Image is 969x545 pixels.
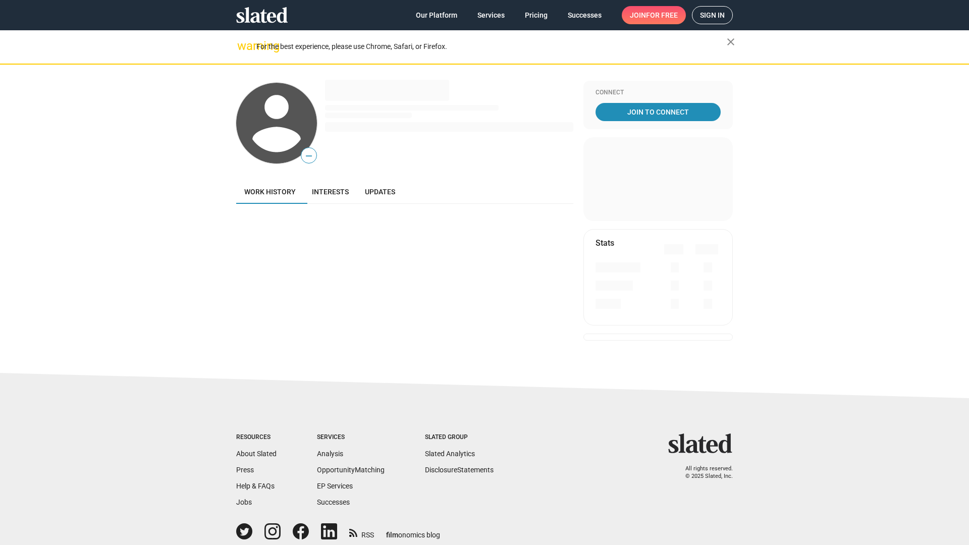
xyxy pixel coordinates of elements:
a: Successes [317,498,350,506]
span: — [301,149,316,162]
a: Jobs [236,498,252,506]
div: Resources [236,433,277,442]
a: Joinfor free [622,6,686,24]
a: OpportunityMatching [317,466,385,474]
a: DisclosureStatements [425,466,494,474]
span: Sign in [700,7,725,24]
a: Work history [236,180,304,204]
p: All rights reserved. © 2025 Slated, Inc. [675,465,733,480]
span: Pricing [525,6,548,24]
a: Successes [560,6,610,24]
div: For the best experience, please use Chrome, Safari, or Firefox. [256,40,727,53]
span: Updates [365,188,395,196]
a: Join To Connect [596,103,721,121]
span: Services [477,6,505,24]
a: About Slated [236,450,277,458]
a: Updates [357,180,403,204]
div: Connect [596,89,721,97]
mat-icon: warning [237,40,249,52]
a: Our Platform [408,6,465,24]
a: Services [469,6,513,24]
a: Interests [304,180,357,204]
span: Interests [312,188,349,196]
span: Successes [568,6,602,24]
a: Press [236,466,254,474]
div: Slated Group [425,433,494,442]
a: RSS [349,524,374,540]
span: film [386,531,398,539]
span: Work history [244,188,296,196]
span: for free [646,6,678,24]
a: Sign in [692,6,733,24]
div: Services [317,433,385,442]
span: Our Platform [416,6,457,24]
a: Analysis [317,450,343,458]
a: filmonomics blog [386,522,440,540]
a: Pricing [517,6,556,24]
a: Help & FAQs [236,482,275,490]
mat-icon: close [725,36,737,48]
span: Join [630,6,678,24]
span: Join To Connect [598,103,719,121]
a: Slated Analytics [425,450,475,458]
mat-card-title: Stats [596,238,614,248]
a: EP Services [317,482,353,490]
